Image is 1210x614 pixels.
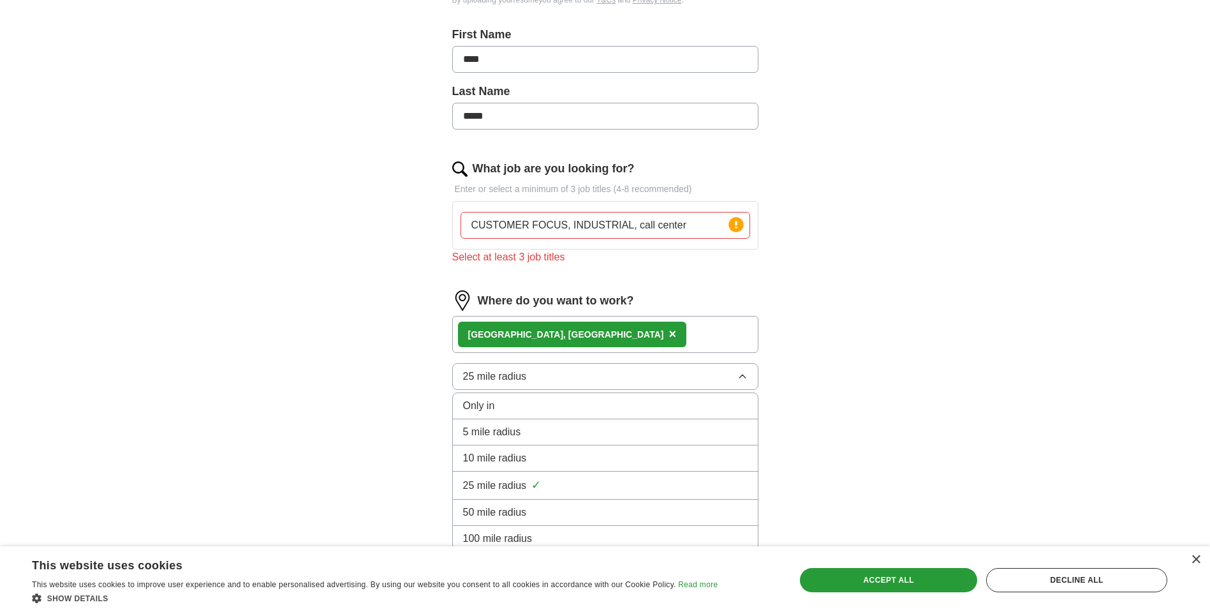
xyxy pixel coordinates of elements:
[452,250,758,265] div: Select at least 3 job titles
[32,580,676,589] span: This website uses cookies to improve user experience and to enable personalised advertising. By u...
[473,160,635,177] label: What job are you looking for?
[478,292,634,310] label: Where do you want to work?
[800,568,977,592] div: Accept all
[32,592,718,604] div: Show details
[1191,555,1200,565] div: Close
[463,424,521,440] span: 5 mile radius
[668,325,676,344] button: ×
[463,478,527,493] span: 25 mile radius
[461,212,750,239] input: Type a job title and press enter
[452,363,758,390] button: 25 mile radius
[47,594,108,603] span: Show details
[463,505,527,520] span: 50 mile radius
[463,451,527,466] span: 10 mile radius
[668,327,676,341] span: ×
[986,568,1167,592] div: Decline all
[468,328,664,341] div: [GEOGRAPHIC_DATA], [GEOGRAPHIC_DATA]
[452,183,758,196] p: Enter or select a minimum of 3 job titles (4-8 recommended)
[452,161,468,177] img: search.png
[32,554,686,573] div: This website uses cookies
[452,26,758,43] label: First Name
[531,477,541,494] span: ✓
[452,290,473,311] img: location.png
[463,531,533,546] span: 100 mile radius
[452,83,758,100] label: Last Name
[678,580,718,589] a: Read more, opens a new window
[463,398,495,414] span: Only in
[463,369,527,384] span: 25 mile radius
